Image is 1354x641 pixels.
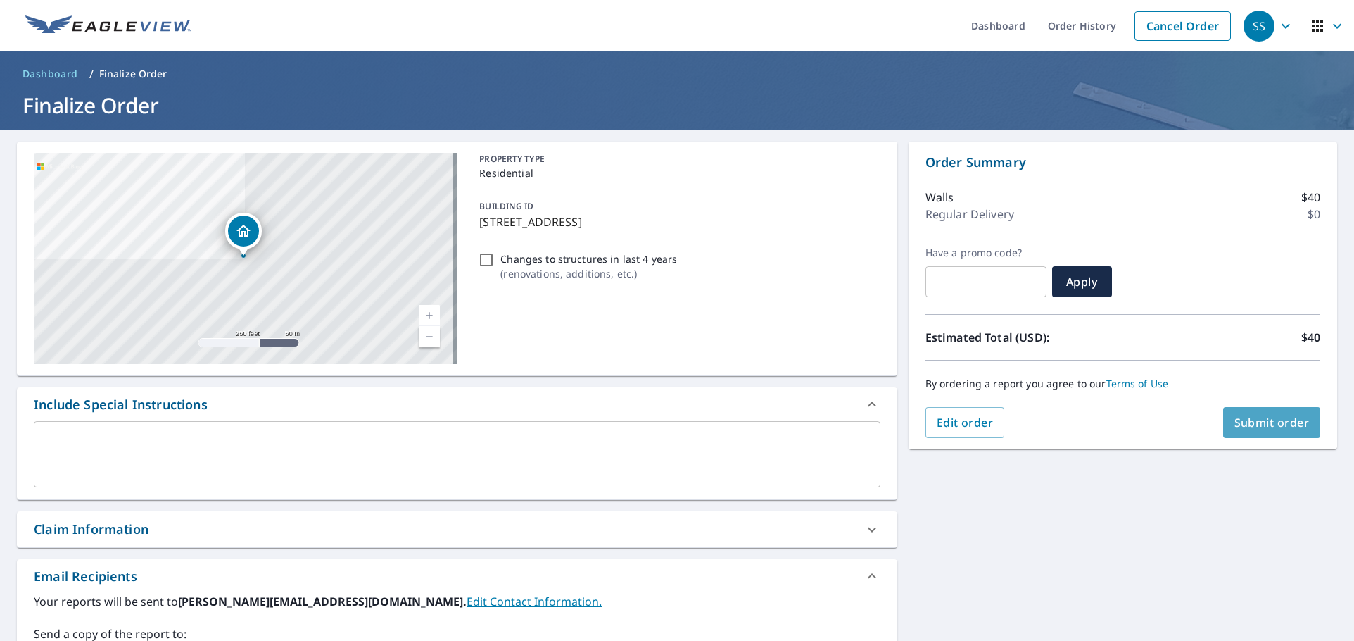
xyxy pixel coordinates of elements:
[1106,377,1169,390] a: Terms of Use
[937,415,994,430] span: Edit order
[34,520,148,539] div: Claim Information
[479,200,533,212] p: BUILDING ID
[479,213,874,230] p: [STREET_ADDRESS]
[1234,415,1310,430] span: Submit order
[225,213,262,256] div: Dropped pin, building 1, Residential property, 506 22nd St Rock Island, IL 61201
[34,395,208,414] div: Include Special Instructions
[34,593,880,610] label: Your reports will be sent to
[25,15,191,37] img: EV Logo
[23,67,78,81] span: Dashboard
[34,567,137,586] div: Email Recipients
[500,251,677,266] p: Changes to structures in last 4 years
[17,387,897,421] div: Include Special Instructions
[500,266,677,281] p: ( renovations, additions, etc. )
[925,329,1123,346] p: Estimated Total (USD):
[925,378,1320,390] p: By ordering a report you agree to our
[1308,206,1320,223] p: $0
[925,407,1005,438] button: Edit order
[1223,407,1321,438] button: Submit order
[17,63,1337,85] nav: breadcrumb
[89,66,94,82] li: /
[1063,274,1101,290] span: Apply
[925,247,1046,259] label: Have a promo code?
[1301,329,1320,346] p: $40
[17,559,897,593] div: Email Recipients
[925,206,1014,223] p: Regular Delivery
[479,166,874,180] p: Residential
[1301,189,1320,206] p: $40
[1052,266,1112,297] button: Apply
[1244,11,1274,42] div: SS
[467,594,602,609] a: EditContactInfo
[925,153,1320,172] p: Order Summary
[419,305,440,326] a: Current Level 17, Zoom In
[178,594,467,609] b: [PERSON_NAME][EMAIL_ADDRESS][DOMAIN_NAME].
[925,189,954,206] p: Walls
[17,91,1337,120] h1: Finalize Order
[17,511,897,547] div: Claim Information
[99,67,167,81] p: Finalize Order
[1134,11,1231,41] a: Cancel Order
[17,63,84,85] a: Dashboard
[479,153,874,166] p: PROPERTY TYPE
[419,326,440,347] a: Current Level 17, Zoom Out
